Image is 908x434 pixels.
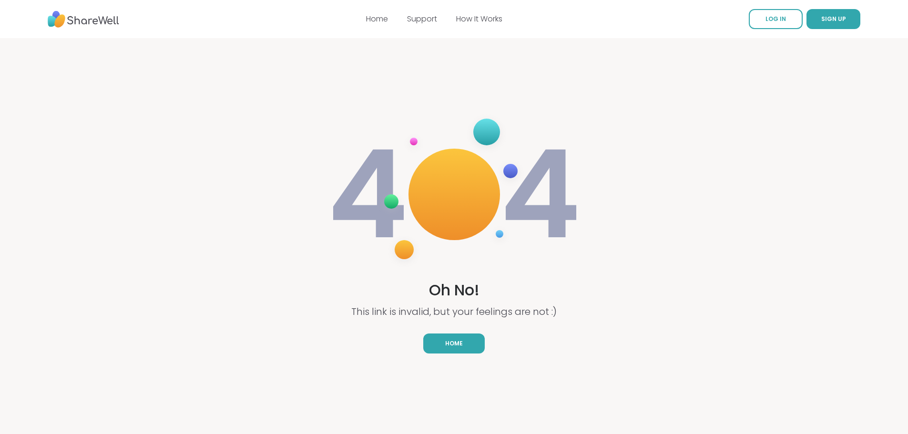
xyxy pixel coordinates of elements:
a: How It Works [456,13,502,24]
a: Home [423,333,485,353]
a: Support [407,13,437,24]
span: Home [445,339,463,348]
span: SIGN UP [821,15,846,23]
button: SIGN UP [806,9,860,29]
h1: Oh No! [429,280,480,301]
img: ShareWell Nav Logo [48,6,119,32]
a: LOG IN [749,9,803,29]
a: Home [366,13,388,24]
img: 404 [327,109,581,280]
p: This link is invalid, but your feelings are not :) [351,305,557,318]
span: LOG IN [765,15,786,23]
